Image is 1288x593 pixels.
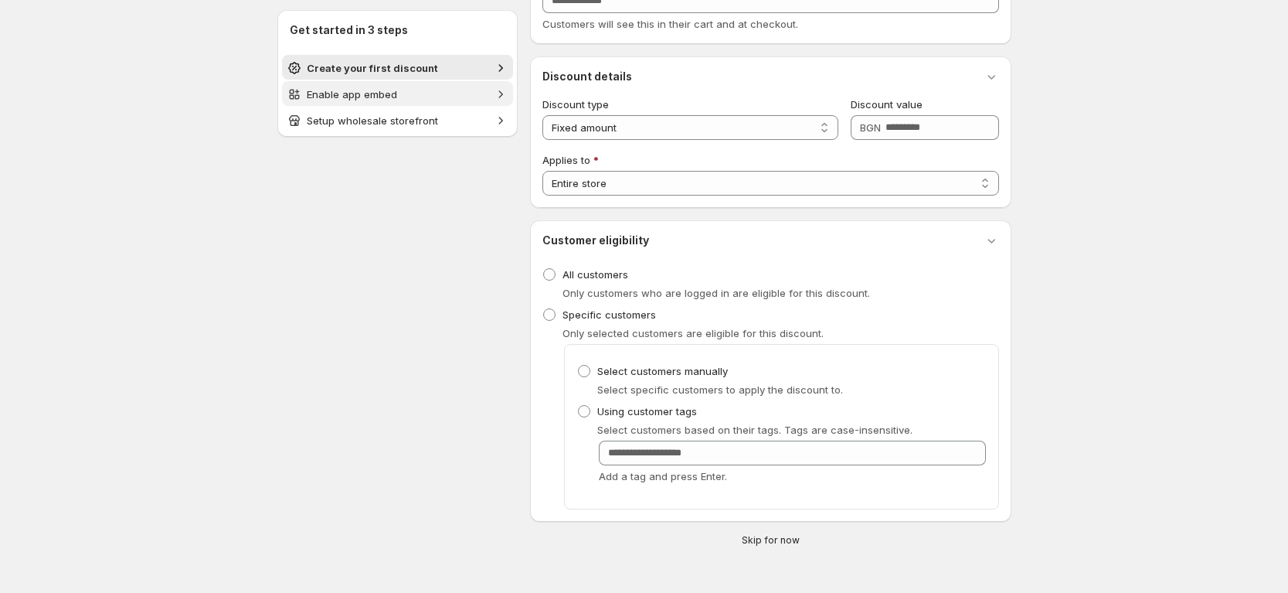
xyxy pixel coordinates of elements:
button: Skip for now [524,531,1018,550]
h3: Discount details [542,69,632,84]
span: Applies to [542,154,590,166]
h2: Get started in 3 steps [290,22,505,38]
span: Select specific customers to apply the discount to. [597,383,843,396]
span: Create your first discount [307,62,438,74]
span: Discount type [542,98,609,111]
span: Add a tag and press Enter. [599,470,727,482]
span: Setup wholesale storefront [307,114,438,127]
span: Using customer tags [597,405,697,417]
span: Select customers manually [597,365,728,377]
span: Specific customers [562,308,656,321]
span: Discount value [851,98,923,111]
span: Select customers based on their tags. Tags are case-insensitive. [597,424,912,436]
span: Enable app embed [307,88,397,101]
span: Only customers who are logged in are eligible for this discount. [562,287,870,299]
span: Customers will see this in their cart and at checkout. [542,18,798,30]
span: Skip for now [742,534,800,547]
h3: Customer eligibility [542,233,649,248]
span: All customers [562,268,628,281]
span: Only selected customers are eligible for this discount. [562,327,824,339]
span: BGN [860,121,881,134]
